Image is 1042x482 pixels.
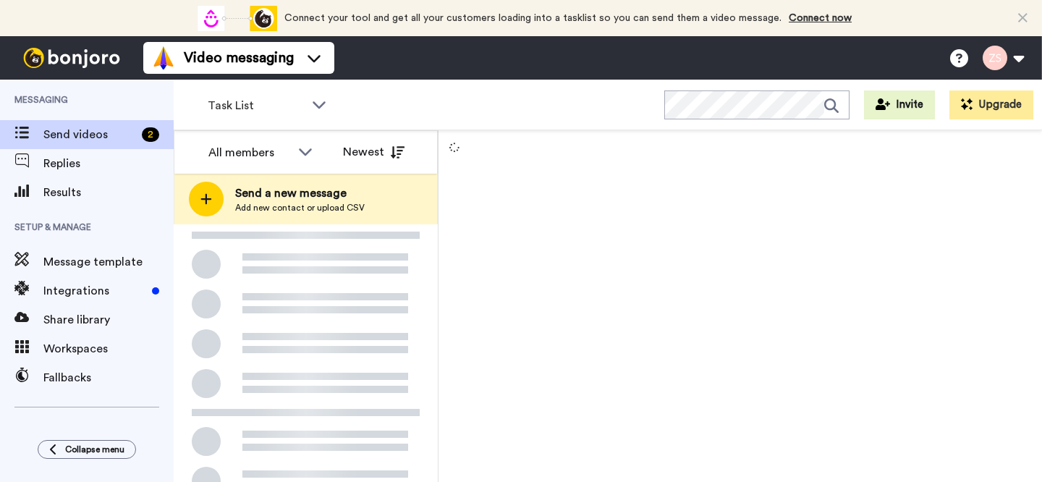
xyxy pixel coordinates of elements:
button: Collapse menu [38,440,136,459]
span: Results [43,184,174,201]
span: Message template [43,253,174,271]
a: Connect now [789,13,852,23]
button: Upgrade [949,90,1033,119]
button: Invite [864,90,935,119]
span: Integrations [43,282,146,300]
span: Video messaging [184,48,294,68]
span: Fallbacks [43,369,174,386]
div: animation [198,6,277,31]
span: Connect your tool and get all your customers loading into a tasklist so you can send them a video... [284,13,781,23]
span: Add new contact or upload CSV [235,202,365,213]
img: bj-logo-header-white.svg [17,48,126,68]
span: Send a new message [235,185,365,202]
span: Workspaces [43,340,174,358]
span: Share library [43,311,174,329]
img: vm-color.svg [152,46,175,69]
span: Send videos [43,126,136,143]
div: All members [208,144,291,161]
div: 2 [142,127,159,142]
span: Task List [208,97,305,114]
button: Newest [332,138,415,166]
span: Replies [43,155,174,172]
span: Collapse menu [65,444,124,455]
